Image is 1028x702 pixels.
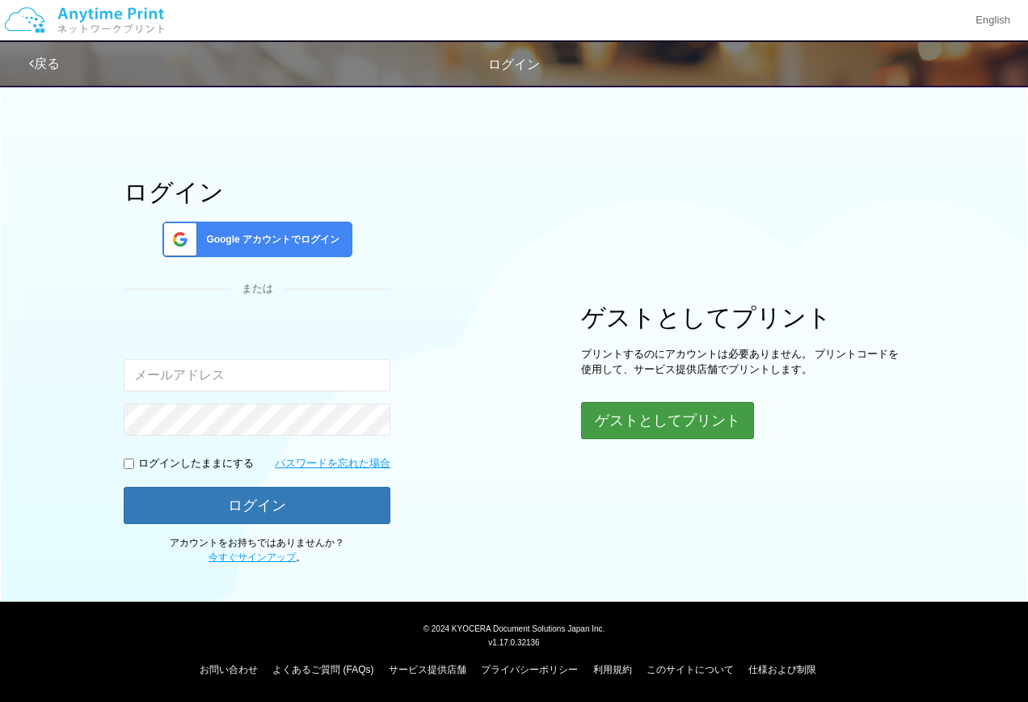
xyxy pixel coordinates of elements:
[272,664,373,675] a: よくあるご質問 (FAQs)
[200,233,339,247] span: Google アカウントでログイン
[209,552,305,563] span: 。
[748,664,816,675] a: 仕様および制限
[488,57,540,71] span: ログイン
[389,664,466,675] a: サービス提供店舗
[124,536,390,564] p: アカウントをお持ちではありませんか？
[200,664,258,675] a: お問い合わせ
[488,637,539,647] span: v1.17.0.32136
[593,664,632,675] a: 利用規約
[124,281,390,297] div: または
[481,664,578,675] a: プライバシーポリシー
[124,179,390,205] h1: ログイン
[209,552,296,563] a: 今すぐサインアップ
[124,359,390,391] input: メールアドレス
[581,402,754,439] button: ゲストとしてプリント
[138,456,254,472] p: ログインしたままにする
[581,304,904,331] h1: ゲストとしてプリント
[581,347,904,377] p: プリントするのにアカウントは必要ありません。 プリントコードを使用して、サービス提供店舗でプリントします。
[124,487,390,524] button: ログイン
[423,623,605,633] span: © 2024 KYOCERA Document Solutions Japan Inc.
[275,456,390,472] a: パスワードを忘れた場合
[29,57,60,70] a: 戻る
[647,664,734,675] a: このサイトについて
